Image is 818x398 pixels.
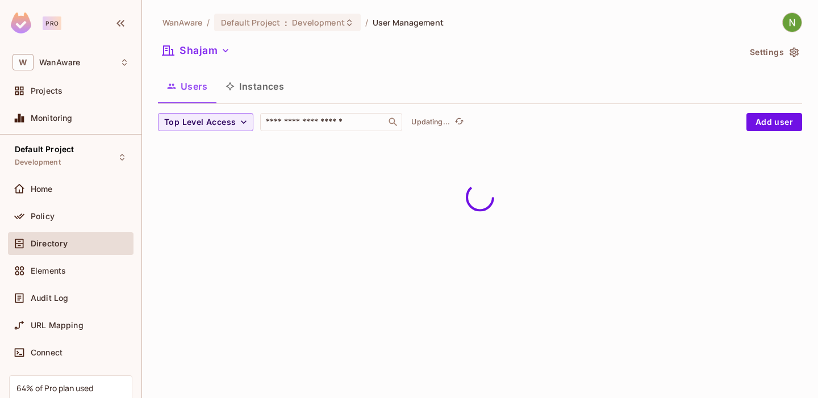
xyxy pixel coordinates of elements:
[158,72,216,100] button: Users
[292,17,344,28] span: Development
[365,17,368,28] li: /
[11,12,31,33] img: SReyMgAAAABJRU5ErkJggg==
[16,383,93,393] div: 64% of Pro plan used
[454,116,464,128] span: refresh
[31,114,73,123] span: Monitoring
[39,58,80,67] span: Workspace: WanAware
[43,16,61,30] div: Pro
[31,321,84,330] span: URL Mapping
[31,266,66,275] span: Elements
[31,185,53,194] span: Home
[452,115,466,129] button: refresh
[450,115,466,129] span: Click to refresh data
[207,17,210,28] li: /
[216,72,293,100] button: Instances
[31,294,68,303] span: Audit Log
[12,54,34,70] span: W
[158,113,253,131] button: Top Level Access
[15,145,74,154] span: Default Project
[31,348,62,357] span: Connect
[158,41,235,60] button: Shajam
[164,115,236,129] span: Top Level Access
[373,17,444,28] span: User Management
[162,17,202,28] span: the active workspace
[411,118,450,127] p: Updating...
[221,17,280,28] span: Default Project
[31,212,55,221] span: Policy
[745,43,802,61] button: Settings
[746,113,802,131] button: Add user
[31,86,62,95] span: Projects
[783,13,802,32] img: Navanath Jadhav
[15,158,61,167] span: Development
[284,18,288,27] span: :
[31,239,68,248] span: Directory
